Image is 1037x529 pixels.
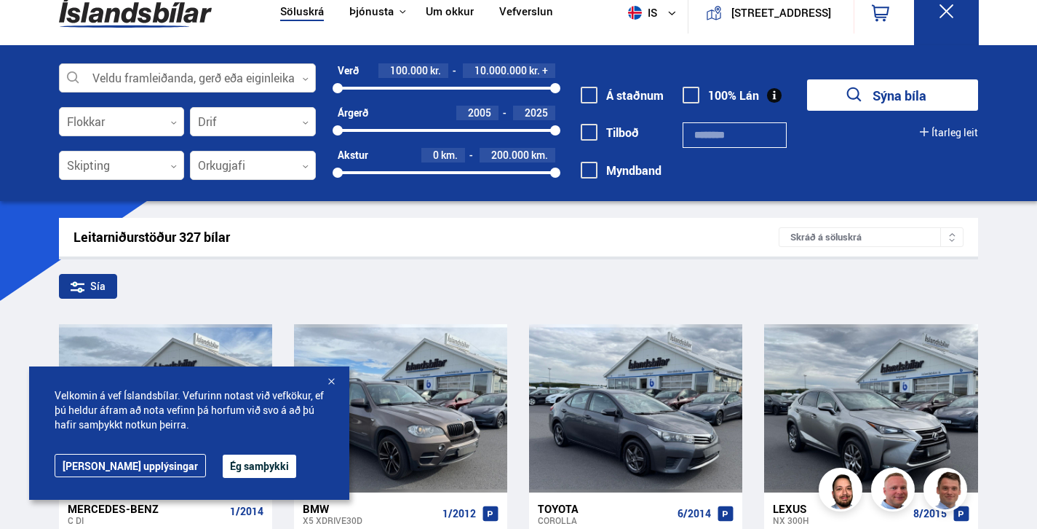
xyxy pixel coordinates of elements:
[73,230,779,245] div: Leitarniðurstöður 327 bílar
[538,515,672,525] div: Corolla
[538,502,672,515] div: Toyota
[581,164,661,177] label: Myndband
[529,65,540,77] span: kr.
[468,106,491,119] span: 2005
[926,470,969,514] img: FbJEzSuNWCJXmdc-.webp
[223,455,296,478] button: Ég samþykki
[920,127,978,138] button: Ítarleg leit
[338,149,368,161] div: Akstur
[678,508,711,520] span: 6/2014
[491,148,529,162] span: 200.000
[390,63,428,77] span: 100.000
[807,79,978,111] button: Sýna bíla
[442,508,476,520] span: 1/2012
[303,502,437,515] div: BMW
[531,149,548,161] span: km.
[433,148,439,162] span: 0
[581,89,664,102] label: Á staðnum
[728,7,835,19] button: [STREET_ADDRESS]
[525,106,548,119] span: 2025
[303,515,437,525] div: X5 XDRIVE30D
[55,454,206,477] a: [PERSON_NAME] upplýsingar
[542,65,548,77] span: +
[683,89,759,102] label: 100% Lán
[230,506,263,517] span: 1/2014
[426,5,474,20] a: Um okkur
[441,149,458,161] span: km.
[68,502,224,515] div: Mercedes-Benz
[628,6,642,20] img: svg+xml;base64,PHN2ZyB4bWxucz0iaHR0cDovL3d3dy53My5vcmcvMjAwMC9zdmciIHdpZHRoPSI1MTIiIGhlaWdodD0iNT...
[499,5,553,20] a: Vefverslun
[821,470,865,514] img: nhp88E3Fdnt1Opn2.png
[773,515,907,525] div: NX 300H
[12,6,55,50] button: Opna LiveChat spjallviðmót
[581,126,639,139] label: Tilboð
[913,508,947,520] span: 8/2015
[779,227,964,247] div: Skráð á söluskrá
[622,6,659,20] span: is
[349,5,394,19] button: Þjónusta
[68,515,224,525] div: C DI
[873,470,917,514] img: siFngHWaQ9KaOqBr.png
[59,274,117,299] div: Sía
[338,107,368,119] div: Árgerð
[338,65,359,77] div: Verð
[280,5,324,20] a: Söluskrá
[773,502,907,515] div: Lexus
[474,63,527,77] span: 10.000.000
[55,388,324,432] span: Velkomin á vef Íslandsbílar. Vefurinn notast við vefkökur, ef þú heldur áfram að nota vefinn þá h...
[430,65,441,77] span: kr.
